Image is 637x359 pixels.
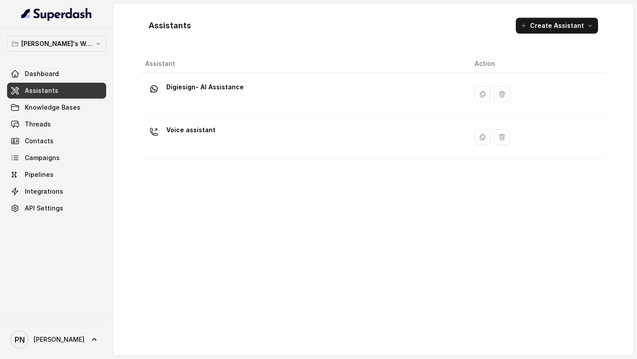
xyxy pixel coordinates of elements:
a: [PERSON_NAME] [7,327,106,352]
span: Pipelines [25,170,54,179]
p: [PERSON_NAME]'s Workspace [21,38,92,49]
a: Threads [7,116,106,132]
a: API Settings [7,200,106,216]
a: Assistants [7,83,106,99]
a: Integrations [7,183,106,199]
button: [PERSON_NAME]'s Workspace [7,36,106,52]
a: Knowledge Bases [7,99,106,115]
img: light.svg [21,7,92,21]
a: Dashboard [7,66,106,82]
span: Assistants [25,86,58,95]
span: Dashboard [25,69,59,78]
span: Campaigns [25,153,60,162]
p: Voice assistant [166,123,215,137]
a: Campaigns [7,150,106,166]
span: Knowledge Bases [25,103,81,112]
a: Contacts [7,133,106,149]
p: Digiesign- AI Assistance [166,80,244,94]
button: Create Assistant [516,18,598,34]
span: [PERSON_NAME] [34,335,84,344]
span: Contacts [25,137,54,145]
h1: Assistants [149,19,191,33]
text: PN [15,335,25,344]
span: API Settings [25,204,63,213]
th: Action [468,55,605,73]
span: Integrations [25,187,63,196]
a: Pipelines [7,167,106,183]
span: Threads [25,120,51,129]
th: Assistant [142,55,468,73]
